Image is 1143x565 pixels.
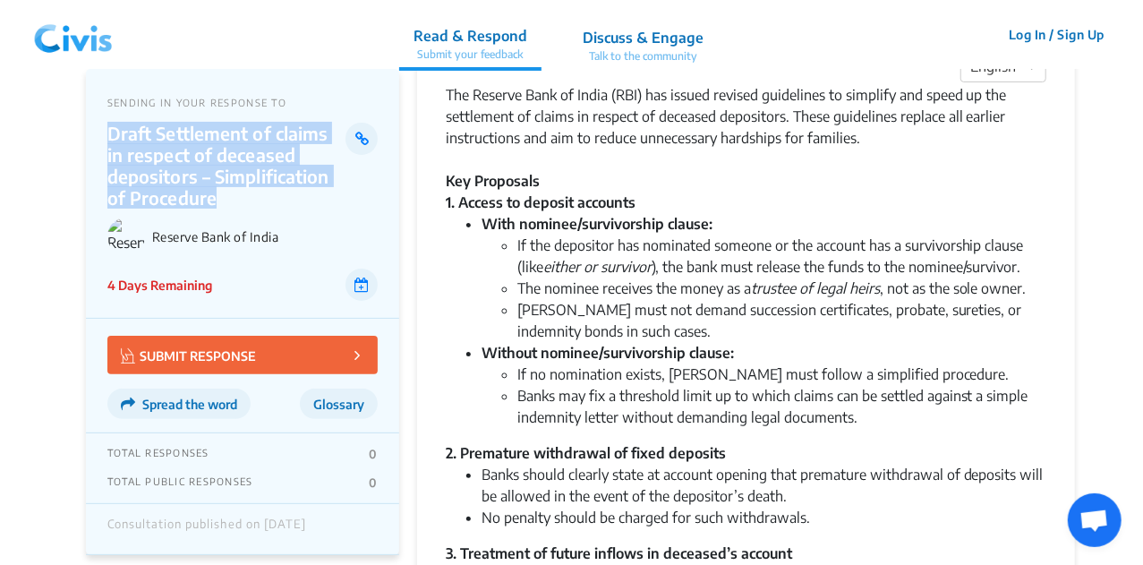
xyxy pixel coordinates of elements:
[107,123,346,209] p: Draft Settlement of claims in respect of deceased depositors – Simplification of Procedure
[446,444,726,462] strong: 2. Premature withdrawal of fixed deposits
[997,21,1116,48] button: Log In / Sign Up
[107,447,209,461] p: TOTAL RESPONSES
[152,229,378,244] p: Reserve Bank of India
[583,48,704,64] p: Talk to the community
[751,279,880,297] em: trustee of legal heirs
[517,235,1046,278] li: If the depositor has nominated someone or the account has a survivorship clause (like ), the bank...
[107,97,378,108] p: SENDING IN YOUR RESPONSE TO
[517,278,1046,299] li: The nominee receives the money as a , not as the sole owner.
[369,447,377,461] p: 0
[482,507,1046,528] li: No penalty should be charged for such withdrawals.
[543,258,652,276] em: either or survivor
[583,27,704,48] p: Discuss & Engage
[369,475,377,490] p: 0
[414,47,527,63] p: Submit your feedback
[517,364,1046,385] li: If no nomination exists, [PERSON_NAME] must follow a simplified procedure.
[107,336,378,374] button: SUBMIT RESPONSE
[300,389,378,419] button: Glossary
[446,172,540,190] strong: Key Proposals
[482,344,734,362] strong: Without nominee/survivorship clause:
[313,397,364,412] span: Glossary
[121,345,256,365] p: SUBMIT RESPONSE
[107,475,253,490] p: TOTAL PUBLIC RESPONSES
[517,385,1046,428] li: Banks may fix a threshold limit up to which claims can be settled against a simple indemnity lett...
[446,193,635,211] strong: 1. Access to deposit accounts
[446,84,1046,170] div: The Reserve Bank of India (RBI) has issued revised guidelines to simplify and speed up the settle...
[107,389,251,419] button: Spread the word
[27,8,120,62] img: navlogo.png
[107,218,145,255] img: Reserve Bank of India logo
[121,348,135,364] img: Vector.jpg
[482,464,1046,507] li: Banks should clearly state at account opening that premature withdrawal of deposits will be allow...
[107,276,212,295] p: 4 Days Remaining
[107,518,306,541] div: Consultation published on [DATE]
[446,544,792,562] strong: 3. Treatment of future inflows in deceased’s account
[517,299,1046,342] li: [PERSON_NAME] must not demand succession certificates, probate, sureties, or indemnity bonds in s...
[482,215,712,233] strong: With nominee/survivorship clause:
[142,397,237,412] span: Spread the word
[414,25,527,47] p: Read & Respond
[1068,493,1122,547] a: Open chat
